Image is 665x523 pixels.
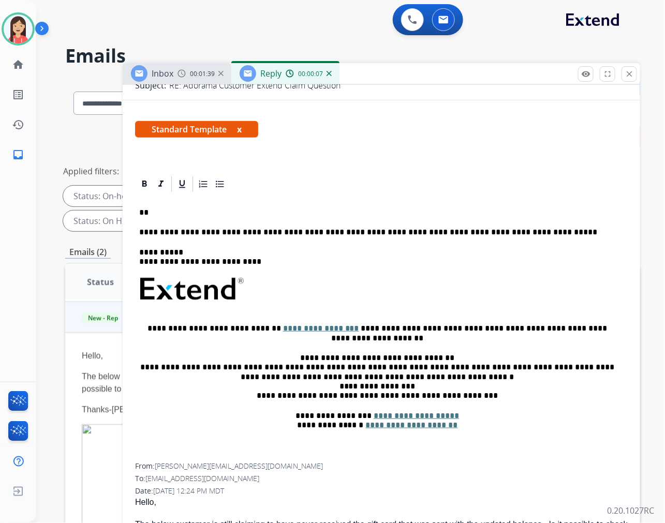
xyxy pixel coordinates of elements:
[135,121,258,138] span: Standard Template
[12,88,24,101] mat-icon: list_alt
[82,370,516,395] p: The below customer is still claiming to have never received the gift card that was sent with the ...
[153,486,224,496] span: [DATE] 12:24 PM MDT
[190,70,215,78] span: 00:01:39
[135,473,628,484] div: To:
[237,123,242,136] button: x
[603,69,612,79] mat-icon: fullscreen
[135,79,166,92] p: Subject:
[135,486,628,496] div: Date:
[152,68,173,79] span: Inbox
[82,312,129,323] span: New - Reply
[87,276,114,288] span: Status
[137,176,152,192] div: Bold
[135,496,628,509] p: Hello,
[65,246,111,259] p: Emails (2)
[625,69,634,79] mat-icon: close
[145,473,259,483] span: [EMAIL_ADDRESS][DOMAIN_NAME]
[169,79,341,92] p: RE: Adorama Customer Extend Claim Question
[12,118,24,131] mat-icon: history
[608,504,655,517] p: 0.20.1027RC
[174,176,190,192] div: Underline
[63,211,202,231] div: Status: On Hold - Servicers
[196,176,211,192] div: Ordered List
[4,14,33,43] img: avatar
[581,69,590,79] mat-icon: remove_red_eye
[212,176,228,192] div: Bullet List
[65,46,640,66] h2: Emails
[12,148,24,161] mat-icon: inbox
[260,68,282,79] span: Reply
[135,461,628,471] div: From:
[63,165,119,177] p: Applied filters:
[12,58,24,71] mat-icon: home
[63,186,198,206] div: Status: On-hold – Internal
[298,70,323,78] span: 00:00:07
[153,176,169,192] div: Italic
[155,461,323,471] span: [PERSON_NAME][EMAIL_ADDRESS][DOMAIN_NAME]
[82,404,516,416] p: Thanks-[PERSON_NAME]
[82,350,516,362] p: Hello,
